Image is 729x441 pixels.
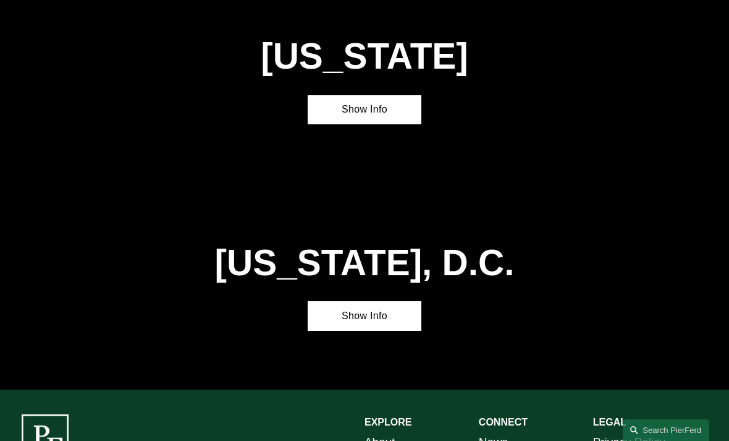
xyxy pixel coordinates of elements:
[250,36,479,77] h1: [US_STATE]
[308,301,422,331] a: Show Info
[623,419,709,441] a: Search this site
[308,95,422,125] a: Show Info
[479,417,528,427] strong: CONNECT
[593,417,626,427] strong: LEGAL
[364,417,411,427] strong: EXPLORE
[193,242,536,284] h1: [US_STATE], D.C.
